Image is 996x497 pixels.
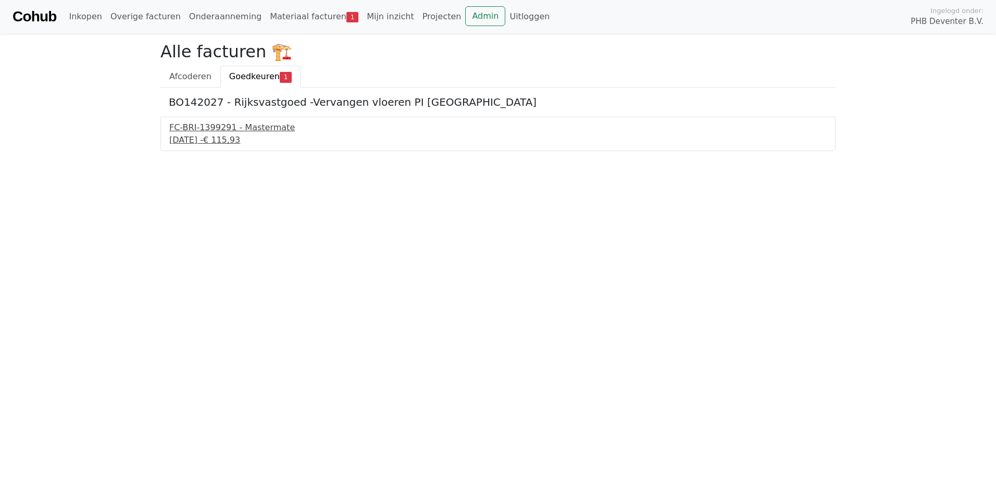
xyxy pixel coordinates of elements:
span: Ingelogd onder: [930,6,983,16]
span: Afcoderen [169,71,211,81]
a: Projecten [418,6,466,27]
span: 1 [346,12,358,22]
span: 1 [280,72,292,82]
a: Cohub [13,4,56,29]
a: Admin [465,6,505,26]
a: Afcoderen [160,66,220,88]
a: Uitloggen [505,6,554,27]
span: PHB Deventer B.V. [911,16,983,28]
a: FC-BRI-1399291 - Mastermate[DATE] -€ 115,93 [169,121,827,146]
div: FC-BRI-1399291 - Mastermate [169,121,827,134]
div: [DATE] - [169,134,827,146]
h2: Alle facturen 🏗️ [160,42,836,61]
a: Onderaanneming [185,6,266,27]
span: € 115,93 [203,135,240,145]
span: Goedkeuren [229,71,280,81]
a: Materiaal facturen1 [266,6,363,27]
a: Mijn inzicht [363,6,418,27]
a: Overige facturen [106,6,185,27]
a: Goedkeuren1 [220,66,301,88]
h5: BO142027 - Rijksvastgoed -Vervangen vloeren PI [GEOGRAPHIC_DATA] [169,96,827,108]
a: Inkopen [65,6,106,27]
